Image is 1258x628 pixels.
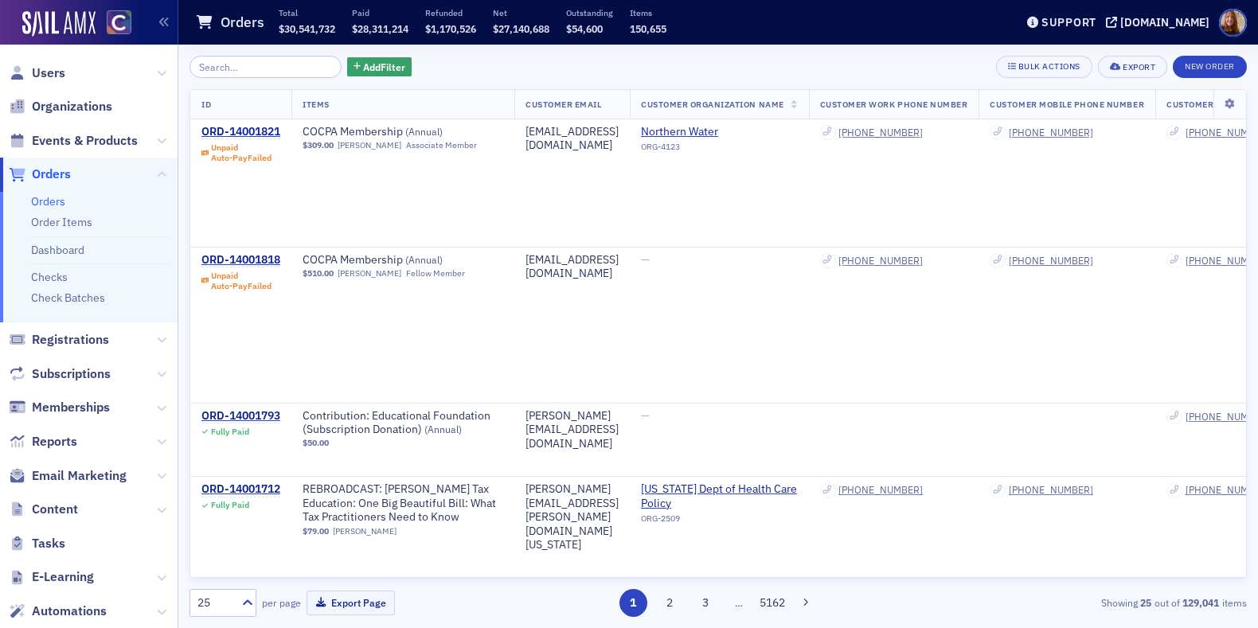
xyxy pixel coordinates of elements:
button: Bulk Actions [996,56,1092,78]
a: [PHONE_NUMBER] [838,127,923,138]
a: ORD-14001818 [201,253,280,267]
span: $50.00 [303,438,329,448]
div: ORD-14001793 [201,409,280,423]
button: 5162 [759,589,787,617]
a: Contribution: Educational Foundation (Subscription Donation) (Annual) [303,409,503,437]
div: [EMAIL_ADDRESS][DOMAIN_NAME] [525,125,619,153]
a: New Order [1173,58,1247,72]
div: Auto-Pay Failed [211,153,272,163]
a: COCPA Membership (Annual) [303,125,503,139]
span: Subscriptions [32,365,111,383]
span: $30,541,732 [279,22,335,35]
a: Events & Products [9,132,138,150]
div: Auto-Pay Failed [211,281,272,291]
span: — [641,252,650,267]
span: … [728,595,750,610]
span: COCPA Membership [303,125,503,139]
div: [PHONE_NUMBER] [1009,255,1093,267]
span: Items [303,99,330,110]
span: Customer Mobile Phone Number [990,99,1144,110]
a: Content [9,501,78,518]
h1: Orders [221,13,264,32]
a: Orders [9,166,71,183]
div: Associate Member [406,140,477,150]
span: ( Annual ) [424,423,462,435]
a: Subscriptions [9,365,111,383]
span: Registrations [32,331,109,349]
div: Fully Paid [211,500,249,510]
span: $27,140,688 [493,22,549,35]
span: Memberships [32,399,110,416]
div: ORG-4123 [641,142,786,158]
a: Memberships [9,399,110,416]
div: ORD-14001821 [201,125,280,139]
div: Bulk Actions [1018,62,1080,71]
span: Tasks [32,535,65,552]
span: $1,170,526 [425,22,476,35]
span: REBROADCAST: Don Farmer Tax Education: One Big Beautiful Bill: What Tax Practitioners Need to Know [303,482,503,525]
span: Events & Products [32,132,138,150]
a: Email Marketing [9,467,127,485]
a: [PHONE_NUMBER] [838,484,923,496]
img: SailAMX [22,11,96,37]
a: Order Items [31,215,92,229]
a: Reports [9,433,77,451]
button: [DOMAIN_NAME] [1106,17,1215,28]
a: Northern Water [641,125,786,139]
span: $54,600 [566,22,603,35]
span: Customer Organization Name [641,99,784,110]
span: $79.00 [303,526,329,536]
button: 3 [692,589,720,617]
div: Support [1041,15,1096,29]
span: Users [32,64,65,82]
span: Add Filter [363,60,405,74]
a: [PHONE_NUMBER] [838,255,923,267]
span: Email Marketing [32,467,127,485]
img: SailAMX [107,10,131,35]
span: Customer Email [525,99,601,110]
span: Colorado Dept of Health Care Policy [641,482,798,510]
span: $28,311,214 [352,22,408,35]
span: Profile [1219,9,1247,37]
span: Content [32,501,78,518]
div: Unpaid [211,271,272,291]
a: Users [9,64,65,82]
div: Fellow Member [406,268,465,279]
button: New Order [1173,56,1247,78]
p: Refunded [425,7,476,18]
div: [PERSON_NAME][EMAIL_ADDRESS][DOMAIN_NAME] [525,409,619,451]
strong: 129,041 [1180,595,1222,610]
a: [PHONE_NUMBER] [1009,484,1093,496]
span: $510.00 [303,268,334,279]
div: Showing out of items [905,595,1247,610]
span: ( Annual ) [405,253,443,266]
span: Customer Work Phone Number [820,99,968,110]
div: ORG-2509 [641,513,798,529]
a: E-Learning [9,568,94,586]
span: 150,655 [630,22,666,35]
a: [PHONE_NUMBER] [1009,127,1093,138]
div: Export [1123,63,1155,72]
button: AddFilter [347,57,412,77]
span: Automations [32,603,107,620]
input: Search… [189,56,342,78]
button: Export [1098,56,1167,78]
a: [PERSON_NAME] [333,526,397,536]
span: Contribution: Educational Foundation (Subscription Donation) [303,409,503,437]
button: Export Page [307,591,395,615]
a: Checks [31,270,68,284]
a: View Homepage [96,10,131,37]
a: ORD-14001712 [201,482,280,497]
a: [US_STATE] Dept of Health Care Policy [641,482,798,510]
a: Registrations [9,331,109,349]
a: Dashboard [31,243,84,257]
div: Unpaid [211,142,272,163]
span: Reports [32,433,77,451]
button: 2 [655,589,683,617]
